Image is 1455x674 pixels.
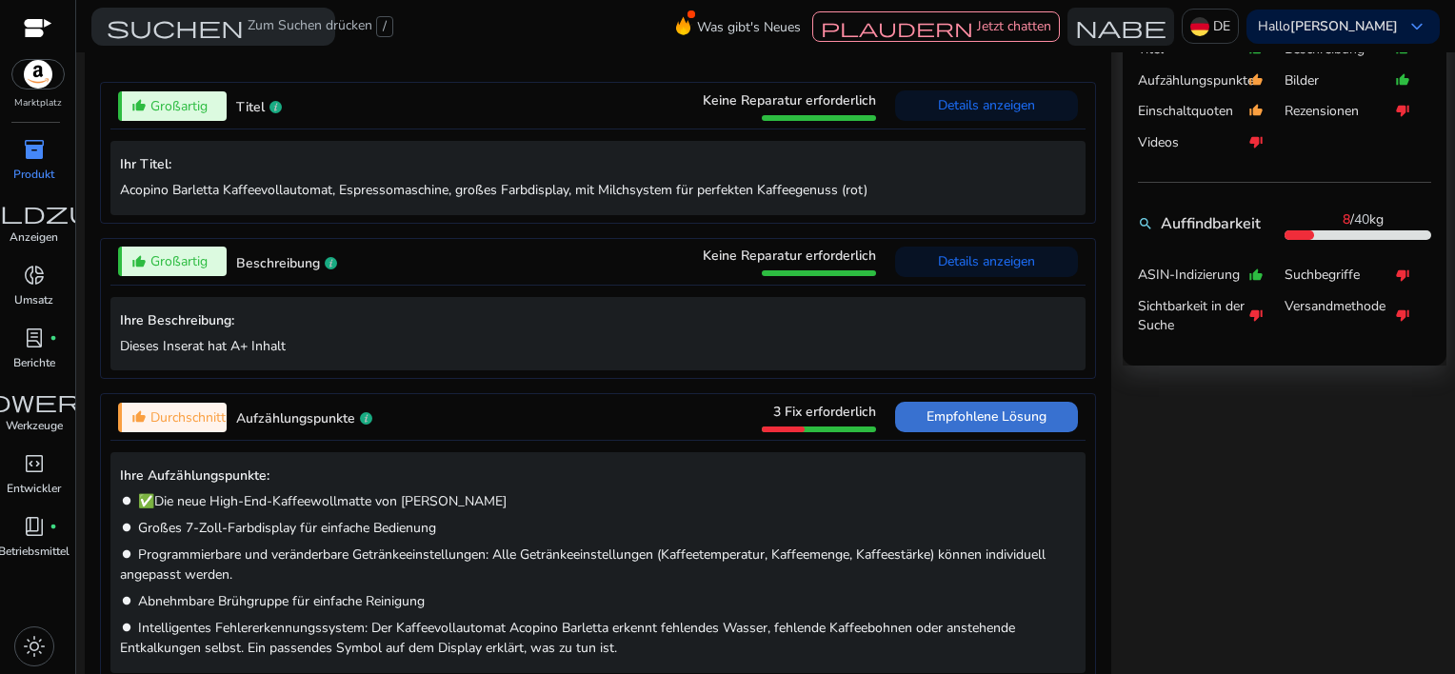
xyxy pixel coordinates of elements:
span: Programmierbare und veränderbare Getränkeeinstellungen: Alle Getränkeeinstellungen (Kaffeetempera... [120,545,1046,584]
mat-icon: thumb_up_alt [131,409,147,425]
p: Marktplatz [14,96,62,110]
mat-icon: brightness_1 [120,621,133,634]
p: Entwickler [7,480,61,497]
span: 3 Fix erforderlich [773,403,876,421]
p: Aufzählungspunkte [1138,71,1248,90]
mat-icon: thumb_up_alt [131,98,147,113]
button: Details anzeigen [895,247,1078,277]
h5: Ihre Aufzählungspunkte: [120,468,1076,485]
p: Bilder [1285,71,1395,90]
img: de.svg [1190,17,1209,36]
p: Versandmethode [1285,297,1395,335]
p: Dieses Inserat hat A+ Inhalt [120,336,1076,356]
span: Keine Reparatur erforderlich [703,91,876,109]
mat-icon: thumb_up_alt [1395,65,1410,96]
span: Durchschnitt [150,407,226,427]
button: Details anzeigen [895,90,1078,121]
p: Suchbegriffe [1285,266,1395,285]
button: plaudernJetzt chatten [812,11,1060,42]
mat-icon: thumb_down_alt [1395,95,1410,127]
span: light_mode [23,635,46,658]
span: code_blocks [23,452,46,475]
p: Berichte [13,354,55,371]
span: plaudern [821,18,973,37]
mat-icon: thumb_down_alt [1395,259,1410,290]
button: Empfohlene Lösung [895,402,1078,432]
p: Acopino Barletta Kaffeevollautomat, Espressomaschine, großes Farbdisplay, mit Milchsystem für per... [120,180,1076,200]
span: donut_small [23,264,46,287]
span: fiber_manual_record [50,334,57,342]
span: keyboard_arrow_down [1405,15,1428,38]
span: Details anzeigen [938,96,1035,114]
mat-icon: brightness_1 [120,547,133,561]
span: Details anzeigen [938,252,1035,270]
span: inventory_2 [23,138,46,161]
mat-icon: search [1138,216,1153,231]
mat-icon: brightness_1 [120,521,133,534]
span: Nabe [1075,15,1166,38]
b: [PERSON_NAME] [1290,17,1398,35]
p: Anzeigen [10,228,58,246]
span: Großartig [150,251,208,271]
span: book_4 [23,515,46,538]
mat-icon: thumb_down_alt [1248,127,1264,158]
b: Auffindbarkeit [1161,212,1261,235]
b: 8 [1343,210,1350,228]
span: / kg [1343,210,1384,228]
span: Großartig [150,96,208,116]
p: Einschaltquoten [1138,102,1248,121]
span: Intelligentes Fehlererkennungssystem: Der Kaffeevollautomat Acopino Barletta erkennt fehlendes Wa... [120,619,1015,657]
mat-icon: thumb_up_alt [1248,259,1264,290]
span: Großes 7-Zoll-Farbdisplay für einfache Bedienung [138,519,436,537]
mat-icon: thumb_up_alt [131,254,147,269]
span: Aufzählungspunkte [236,409,355,427]
button: Nabe [1067,8,1174,46]
p: Rezensionen [1285,102,1395,121]
p: Umsatz [14,291,53,308]
span: / [376,16,393,37]
span: lab_profile [23,327,46,349]
span: Jetzt chatten [977,17,1051,35]
font: Zum Suchen drücken [248,16,372,37]
p: Sichtbarkeit in der Suche [1138,297,1248,335]
span: ✅Die neue High-End-Kaffeewollmatte von [PERSON_NAME] [138,492,507,510]
span: fiber_manual_record [50,523,57,530]
h5: Ihr Titel: [120,157,1076,173]
p: Werkzeuge [6,417,63,434]
mat-icon: thumb_up_alt [1248,95,1264,127]
mat-icon: thumb_down_alt [1248,290,1264,341]
p: Hallo [1258,20,1398,33]
img: amazon.svg [12,60,64,89]
h5: Ihre Beschreibung: [120,313,1076,329]
mat-icon: brightness_1 [120,594,133,607]
span: 40 [1354,210,1369,228]
p: Videos [1138,133,1248,152]
span: Keine Reparatur erforderlich [703,247,876,265]
p: DE [1213,10,1230,43]
mat-icon: thumb_up_alt [1248,65,1264,96]
p: Produkt [13,166,54,183]
span: Was gibt's Neues [697,10,801,44]
span: Abnehmbare Brühgruppe für einfache Reinigung [138,592,425,610]
span: suchen [107,15,244,38]
span: Empfohlene Lösung [927,407,1046,426]
span: Beschreibung [236,254,320,272]
p: ASIN-Indizierung [1138,266,1248,285]
span: Titel [236,98,265,116]
mat-icon: brightness_1 [120,494,133,507]
mat-icon: thumb_down_alt [1395,290,1410,341]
